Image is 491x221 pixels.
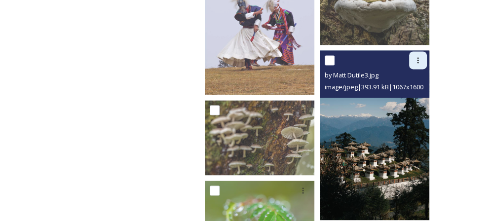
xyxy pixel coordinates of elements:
span: image/jpeg | 393.91 kB | 1067 x 1600 [325,82,423,91]
img: by Matt Dutile3.jpg [320,50,433,220]
img: Dochula by Marcus Westberg75.jpg [205,100,318,176]
span: by Matt Dutile3.jpg [325,71,378,79]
